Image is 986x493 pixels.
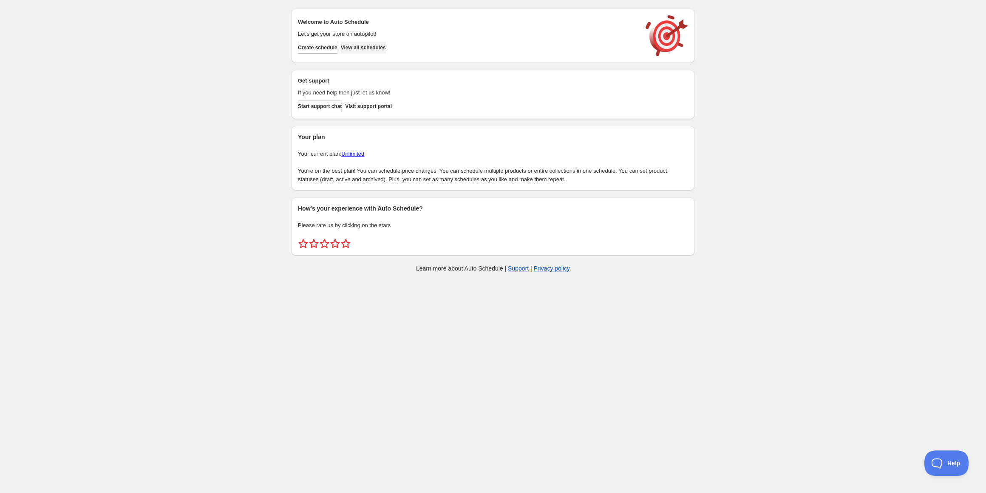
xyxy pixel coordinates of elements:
p: Let's get your store on autopilot! [298,30,637,38]
p: If you need help then just let us know! [298,88,637,97]
a: Visit support portal [345,100,392,112]
span: View all schedules [341,44,386,51]
button: Create schedule [298,42,337,54]
span: Visit support portal [345,103,392,110]
h2: Your plan [298,133,688,141]
p: Please rate us by clicking on the stars [298,221,688,230]
span: Create schedule [298,44,337,51]
a: Start support chat [298,100,342,112]
p: Your current plan: [298,150,688,158]
h2: Get support [298,77,637,85]
button: View all schedules [341,42,386,54]
span: Start support chat [298,103,342,110]
a: Support [508,265,529,272]
p: You're on the best plan! You can schedule price changes. You can schedule multiple products or en... [298,167,688,184]
h2: Welcome to Auto Schedule [298,18,637,26]
a: Unlimited [341,151,364,157]
iframe: Toggle Customer Support [924,450,969,476]
h2: How's your experience with Auto Schedule? [298,204,688,213]
a: Privacy policy [534,265,570,272]
p: Learn more about Auto Schedule | | [416,264,570,273]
